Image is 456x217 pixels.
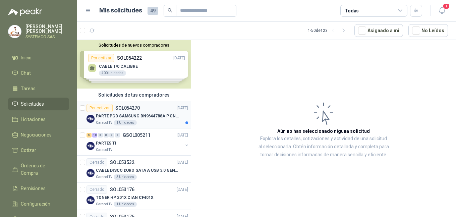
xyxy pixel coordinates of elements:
[21,100,44,108] span: Solicitudes
[99,6,142,15] h1: Mis solicitudes
[110,160,134,165] p: SOL053532
[87,158,107,166] div: Cerrado
[87,142,95,150] img: Company Logo
[345,7,359,14] div: Todas
[21,200,50,208] span: Configuración
[104,133,109,138] div: 0
[177,186,188,193] p: [DATE]
[408,24,448,37] button: No Leídos
[436,5,448,17] button: 1
[87,104,113,112] div: Por cotizar
[8,82,69,95] a: Tareas
[8,113,69,126] a: Licitaciones
[87,131,189,153] a: 5 18 0 0 0 0 GSOL005211[DATE] Company LogoPARTES TICaracol TV
[21,54,32,61] span: Inicio
[110,187,134,192] p: SOL053176
[8,128,69,141] a: Negociaciones
[25,24,69,34] p: [PERSON_NAME] [PERSON_NAME]
[123,133,151,138] p: GSOL005211
[87,115,95,123] img: Company Logo
[80,43,188,48] button: Solicitudes de nuevos compradores
[96,174,112,180] p: Caracol TV
[21,85,36,92] span: Tareas
[114,174,137,180] div: 3 Unidades
[25,35,69,39] p: SYSTEMCO SAS
[8,98,69,110] a: Solicitudes
[114,202,137,207] div: 1 Unidades
[77,183,191,210] a: CerradoSOL053176[DATE] Company LogoTONER HP 201X CIAN CF401XCaracol TV1 Unidades
[77,101,191,128] a: Por cotizarSOL054270[DATE] Company LogoPARTE PCB SAMSUNG BN9644788A P ONECONNECaracol TV1 Unidades
[77,40,191,89] div: Solicitudes de nuevos compradoresPor cotizarSOL054222[DATE] CABLE 1/0 CALIBRE400 UnidadesPor coti...
[87,185,107,194] div: Cerrado
[96,147,112,153] p: Caracol TV
[92,133,97,138] div: 18
[148,7,158,15] span: 49
[258,135,389,159] p: Explora los detalles, cotizaciones y actividad de una solicitud al seleccionarla. Obtén informaci...
[8,51,69,64] a: Inicio
[21,131,52,139] span: Negociaciones
[168,8,172,13] span: search
[109,133,114,138] div: 0
[77,89,191,101] div: Solicitudes de tus compradores
[21,69,31,77] span: Chat
[8,144,69,157] a: Cotizar
[87,133,92,138] div: 5
[177,105,188,111] p: [DATE]
[8,25,21,38] img: Company Logo
[8,159,69,179] a: Órdenes de Compra
[87,196,95,204] img: Company Logo
[114,120,137,125] div: 1 Unidades
[96,195,154,201] p: TONER HP 201X CIAN CF401X
[77,156,191,183] a: CerradoSOL053532[DATE] Company LogoCABLE DISCO DURO SATA A USB 3.0 GENERICOCaracol TV3 Unidades
[96,113,179,119] p: PARTE PCB SAMSUNG BN9644788A P ONECONNE
[21,162,63,177] span: Órdenes de Compra
[87,169,95,177] img: Company Logo
[96,120,112,125] p: Caracol TV
[8,8,42,16] img: Logo peakr
[21,185,46,192] span: Remisiones
[98,133,103,138] div: 0
[277,127,370,135] h3: Aún no has seleccionado niguna solicitud
[8,67,69,79] a: Chat
[96,202,112,207] p: Caracol TV
[8,198,69,210] a: Configuración
[177,159,188,166] p: [DATE]
[115,106,140,110] p: SOL054270
[443,3,450,9] span: 1
[177,132,188,139] p: [DATE]
[96,167,179,174] p: CABLE DISCO DURO SATA A USB 3.0 GENERICO
[8,182,69,195] a: Remisiones
[21,147,36,154] span: Cotizar
[308,25,349,36] div: 1 - 50 de 123
[21,116,46,123] span: Licitaciones
[354,24,403,37] button: Asignado a mi
[115,133,120,138] div: 0
[96,140,116,147] p: PARTES TI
